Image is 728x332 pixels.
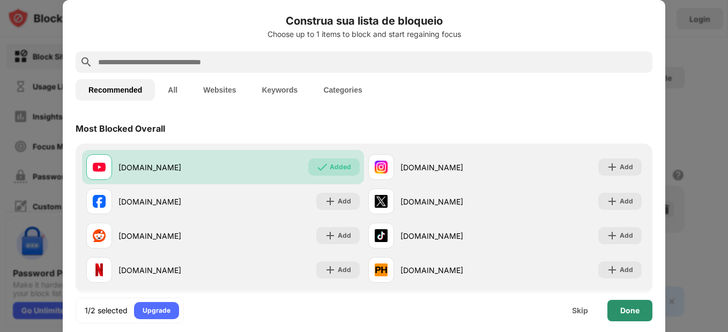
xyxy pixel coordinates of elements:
img: favicons [93,229,106,242]
img: favicons [93,161,106,173]
img: favicons [375,263,388,276]
img: favicons [375,195,388,208]
img: favicons [93,195,106,208]
div: [DOMAIN_NAME] [400,230,505,242]
div: Add [338,265,351,275]
button: Recommended [76,79,155,101]
div: Added [330,162,351,172]
button: Categories [310,79,375,101]
div: [DOMAIN_NAME] [118,230,223,242]
div: Add [338,196,351,207]
button: Websites [190,79,249,101]
div: [DOMAIN_NAME] [400,162,505,173]
div: Most Blocked Overall [76,123,165,134]
button: All [155,79,190,101]
h6: Construa sua lista de bloqueio [76,13,652,29]
div: 1/2 selected [85,305,128,316]
div: [DOMAIN_NAME] [118,196,223,207]
img: favicons [93,263,106,276]
div: [DOMAIN_NAME] [400,265,505,276]
div: Add [620,230,633,241]
div: Done [620,306,640,315]
div: [DOMAIN_NAME] [118,162,223,173]
div: Add [620,196,633,207]
img: favicons [375,161,388,173]
div: Add [620,162,633,172]
div: Skip [572,306,588,315]
div: Add [620,265,633,275]
img: search.svg [80,56,93,69]
div: [DOMAIN_NAME] [400,196,505,207]
div: [DOMAIN_NAME] [118,265,223,276]
div: Upgrade [143,305,170,316]
div: Add [338,230,351,241]
button: Keywords [249,79,310,101]
img: favicons [375,229,388,242]
div: Choose up to 1 items to block and start regaining focus [76,30,652,39]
